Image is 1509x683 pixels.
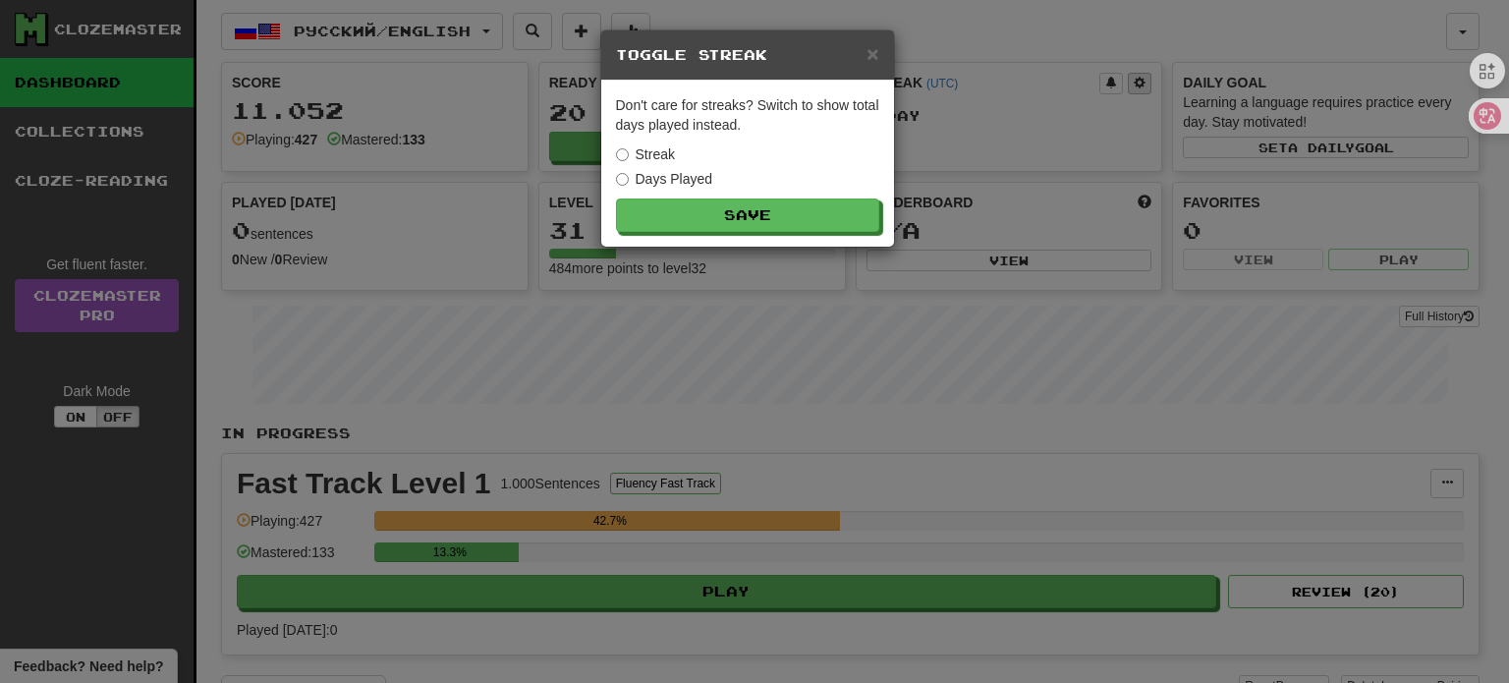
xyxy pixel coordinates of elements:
[866,43,878,64] button: Close
[616,173,629,186] input: Days Played
[616,148,629,161] input: Streak
[616,144,675,164] label: Streak
[616,45,879,65] h5: Toggle Streak
[616,95,879,135] p: Don't care for streaks? Switch to show total days played instead.
[616,199,879,232] button: Save
[866,42,878,65] span: ×
[616,169,713,189] label: Days Played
